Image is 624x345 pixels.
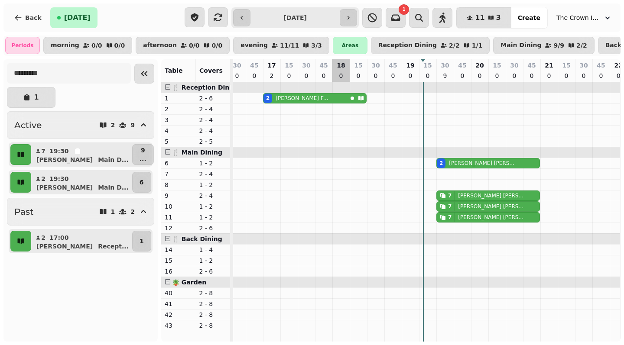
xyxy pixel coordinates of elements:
[165,213,192,222] p: 11
[597,61,605,70] p: 45
[439,160,443,167] div: 2
[545,61,553,70] p: 21
[355,71,362,80] p: 0
[7,198,154,226] button: Past12
[493,61,501,70] p: 15
[199,213,227,222] p: 1 - 2
[140,178,144,187] p: 6
[240,42,268,49] p: evening
[165,137,192,146] p: 5
[527,61,536,70] p: 45
[199,126,227,135] p: 2 - 4
[496,14,501,21] span: 3
[553,42,564,48] p: 9 / 9
[143,42,177,49] p: afternoon
[165,105,192,113] p: 2
[111,209,115,215] p: 1
[136,37,230,54] button: afternoon0/00/0
[5,37,40,54] div: Periods
[234,71,240,80] p: 0
[580,71,587,80] p: 0
[563,71,570,80] p: 0
[134,64,154,84] button: Collapse sidebar
[472,42,483,48] p: 1 / 1
[140,155,146,163] p: ...
[165,245,192,254] p: 14
[280,42,299,48] p: 11 / 11
[165,267,192,276] p: 16
[442,71,448,80] p: 9
[371,37,490,54] button: Reception Dining2/21/1
[199,170,227,178] p: 2 - 4
[165,181,192,189] p: 8
[476,71,483,80] p: 0
[199,300,227,308] p: 2 - 8
[199,191,227,200] p: 2 - 4
[338,71,344,80] p: 0
[41,147,46,155] p: 7
[475,61,484,70] p: 20
[64,14,91,21] span: [DATE]
[199,137,227,146] p: 2 - 5
[500,42,541,49] p: Main Dining
[199,105,227,113] p: 2 - 4
[49,233,69,242] p: 17:00
[556,13,600,22] span: The Crown Inn
[172,149,222,156] span: 🍴 Main Dining
[165,256,192,265] p: 15
[614,61,623,70] p: 22
[132,231,151,251] button: 1
[199,67,223,74] span: Covers
[165,170,192,178] p: 7
[114,42,125,48] p: 0 / 0
[372,71,379,80] p: 0
[320,71,327,80] p: 0
[303,71,310,80] p: 0
[233,61,241,70] p: 30
[165,202,192,211] p: 10
[130,209,135,215] p: 2
[165,289,192,297] p: 40
[199,116,227,124] p: 2 - 4
[7,87,55,108] button: 1
[165,116,192,124] p: 3
[172,235,222,242] span: 🍴 Back Dining
[199,245,227,254] p: 1 - 4
[172,279,206,286] span: 🪴 Garden
[41,233,46,242] p: 2
[49,147,69,155] p: 19:30
[319,61,328,70] p: 45
[448,214,452,221] div: 7
[140,237,144,245] p: 1
[407,71,414,80] p: 0
[199,267,227,276] p: 2 - 6
[98,155,129,164] p: Main D ...
[33,144,130,165] button: 719:30[PERSON_NAME]Main D...
[250,61,258,70] p: 45
[199,202,227,211] p: 1 - 2
[41,174,46,183] p: 2
[458,192,526,199] p: [PERSON_NAME] [PERSON_NAME]
[36,242,93,251] p: [PERSON_NAME]
[50,7,97,28] button: [DATE]
[111,122,115,128] p: 2
[212,42,223,48] p: 0 / 0
[276,95,331,102] p: [PERSON_NAME] Farrant
[43,37,132,54] button: morning0/00/0
[36,155,93,164] p: [PERSON_NAME]
[302,61,310,70] p: 30
[458,214,526,221] p: [PERSON_NAME] [PERSON_NAME]
[389,61,397,70] p: 45
[199,256,227,265] p: 1 - 2
[140,146,146,155] p: 9
[7,111,154,139] button: Active29
[49,174,69,183] p: 19:30
[165,94,192,103] p: 1
[551,10,617,26] button: The Crown Inn
[378,42,437,49] p: Reception Dining
[199,181,227,189] p: 1 - 2
[576,42,587,48] p: 2 / 2
[199,94,227,103] p: 2 - 6
[311,42,322,48] p: 3 / 3
[267,61,276,70] p: 17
